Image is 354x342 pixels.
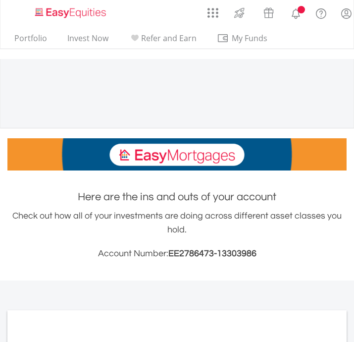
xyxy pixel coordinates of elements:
[231,5,248,21] img: thrive-v2.svg
[7,138,347,171] img: EasyMortage Promotion Banner
[63,33,112,49] a: Invest Now
[10,33,51,49] a: Portfolio
[32,2,109,19] a: Home page
[141,33,197,44] span: Refer and Earn
[308,2,334,22] a: FAQ's and Support
[254,2,283,21] a: Vouchers
[7,247,347,261] h3: Account Number:
[201,2,225,18] a: AppsGrid
[7,190,347,204] h1: Here are the ins and outs of your account
[217,32,282,45] span: My Funds
[34,7,109,19] img: EasyEquities_Logo.png
[283,2,308,22] a: Notifications
[168,249,256,258] span: EE2786473-13303986
[260,5,277,21] img: vouchers-v2.svg
[207,7,218,18] img: grid-menu-icon.svg
[125,33,201,49] a: Refer and Earn
[7,209,347,261] div: Check out how all of your investments are doing across different asset classes you hold.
